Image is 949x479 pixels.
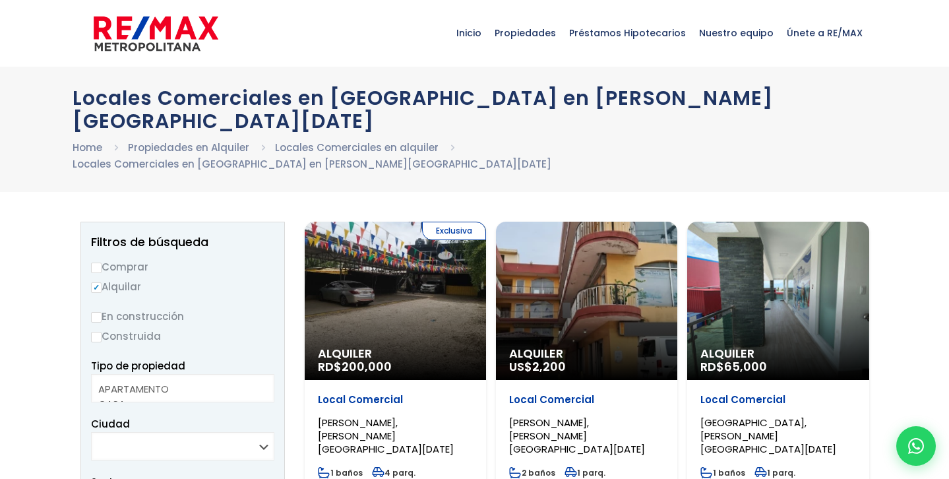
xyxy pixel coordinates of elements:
[563,13,692,53] span: Préstamos Hipotecarios
[91,332,102,342] input: Construida
[488,13,563,53] span: Propiedades
[91,236,274,249] h2: Filtros de búsqueda
[73,141,102,154] a: Home
[318,467,363,478] span: 1 baños
[91,282,102,293] input: Alquilar
[509,347,664,360] span: Alquiler
[509,416,645,456] span: [PERSON_NAME], [PERSON_NAME][GEOGRAPHIC_DATA][DATE]
[450,13,488,53] span: Inicio
[700,347,855,360] span: Alquiler
[318,416,454,456] span: [PERSON_NAME], [PERSON_NAME][GEOGRAPHIC_DATA][DATE]
[318,358,392,375] span: RD$
[700,416,836,456] span: [GEOGRAPHIC_DATA], [PERSON_NAME][GEOGRAPHIC_DATA][DATE]
[91,259,274,275] label: Comprar
[73,86,877,133] h1: Locales Comerciales en [GEOGRAPHIC_DATA] en [PERSON_NAME][GEOGRAPHIC_DATA][DATE]
[754,467,795,478] span: 1 parq.
[509,393,664,406] p: Local Comercial
[724,358,767,375] span: 65,000
[700,393,855,406] p: Local Comercial
[700,358,767,375] span: RD$
[275,141,439,154] a: Locales Comerciales en alquiler
[780,13,869,53] span: Únete a RE/MAX
[318,393,473,406] p: Local Comercial
[98,381,257,397] option: APARTAMENTO
[422,222,486,240] span: Exclusiva
[128,141,249,154] a: Propiedades en Alquiler
[692,13,780,53] span: Nuestro equipo
[91,308,274,325] label: En construcción
[565,467,605,478] span: 1 parq.
[94,14,218,53] img: remax-metropolitana-logo
[532,358,566,375] span: 2,200
[73,157,551,171] a: Locales Comerciales en [GEOGRAPHIC_DATA] en [PERSON_NAME][GEOGRAPHIC_DATA][DATE]
[700,467,745,478] span: 1 baños
[91,312,102,323] input: En construcción
[318,347,473,360] span: Alquiler
[98,397,257,412] option: CASA
[91,359,185,373] span: Tipo de propiedad
[91,417,130,431] span: Ciudad
[91,263,102,273] input: Comprar
[509,467,555,478] span: 2 baños
[91,328,274,344] label: Construida
[342,358,392,375] span: 200,000
[372,467,415,478] span: 4 parq.
[509,358,566,375] span: US$
[91,278,274,295] label: Alquilar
